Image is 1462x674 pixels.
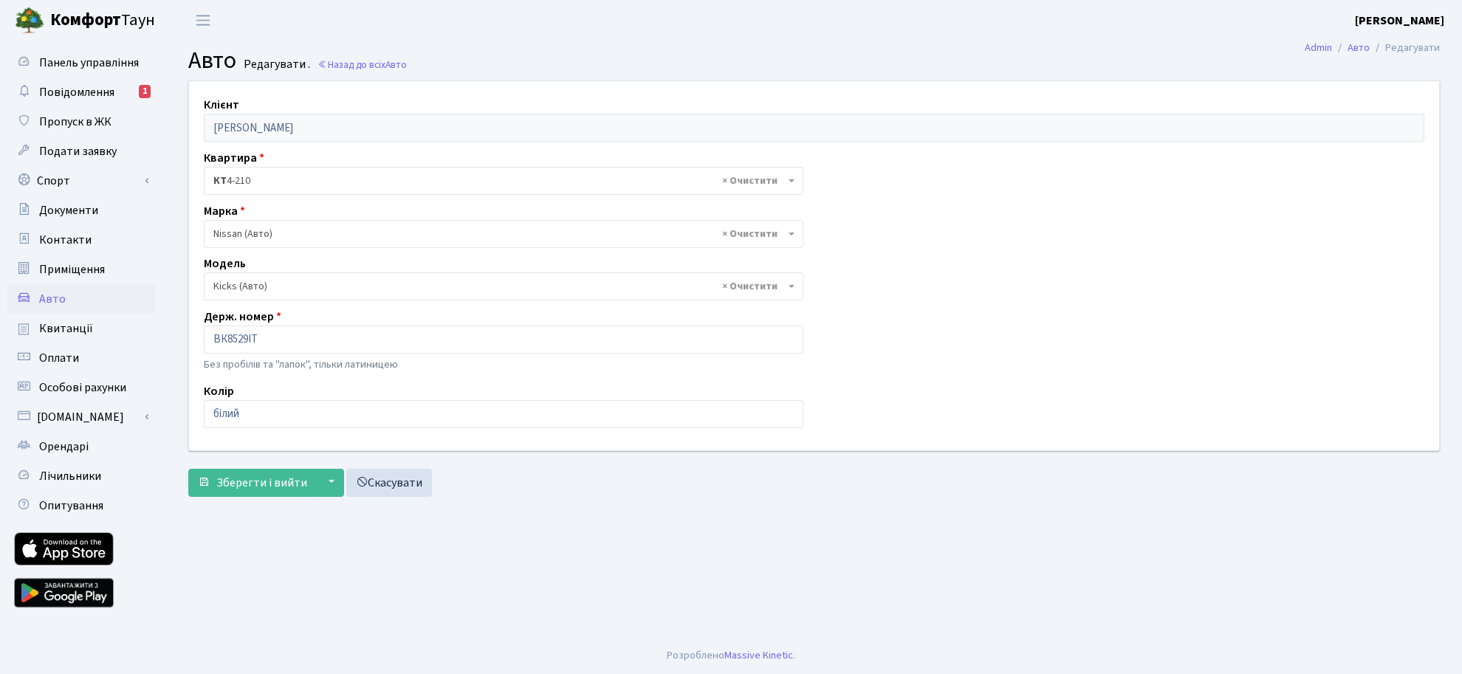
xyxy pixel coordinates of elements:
[722,279,778,294] span: Видалити всі елементи
[50,8,155,33] span: Таун
[204,357,803,373] p: Без пробілів та "лапок", тільки латиницею
[213,173,227,188] b: КТ
[241,58,310,72] small: Редагувати .
[213,173,785,188] span: <b>КТ</b>&nbsp;&nbsp;&nbsp;&nbsp;4-210
[39,84,114,100] span: Повідомлення
[204,326,803,354] input: AA0001AA
[7,225,155,255] a: Контакти
[213,227,785,241] span: Nissan (Авто)
[7,402,155,432] a: [DOMAIN_NAME]
[39,114,111,130] span: Пропуск в ЖК
[7,78,155,107] a: Повідомлення1
[204,272,803,300] span: Kicks (Авто)
[346,469,432,497] a: Скасувати
[7,107,155,137] a: Пропуск в ЖК
[39,439,89,455] span: Орендарі
[39,232,92,248] span: Контакти
[1355,13,1444,29] b: [PERSON_NAME]
[7,373,155,402] a: Особові рахунки
[7,284,155,314] a: Авто
[39,291,66,307] span: Авто
[188,44,236,78] span: Авто
[39,379,126,396] span: Особові рахунки
[1370,40,1440,56] li: Редагувати
[39,498,103,514] span: Опитування
[213,279,785,294] span: Kicks (Авто)
[7,196,155,225] a: Документи
[39,468,101,484] span: Лічильники
[7,491,155,520] a: Опитування
[216,475,307,491] span: Зберегти і вийти
[15,6,44,35] img: logo.png
[39,320,93,337] span: Квитанції
[39,350,79,366] span: Оплати
[1348,40,1370,55] a: Авто
[204,255,246,272] label: Модель
[204,202,245,220] label: Марка
[139,85,151,98] div: 1
[204,167,803,195] span: <b>КТ</b>&nbsp;&nbsp;&nbsp;&nbsp;4-210
[188,469,317,497] button: Зберегти і вийти
[204,96,239,114] label: Клієнт
[385,58,407,72] span: Авто
[39,143,117,159] span: Подати заявку
[7,137,155,166] a: Подати заявку
[7,255,155,284] a: Приміщення
[204,149,264,167] label: Квартира
[724,647,793,663] a: Massive Kinetic
[204,382,234,400] label: Колір
[318,58,407,72] a: Назад до всіхАвто
[39,202,98,219] span: Документи
[7,461,155,491] a: Лічильники
[7,432,155,461] a: Орендарі
[50,8,121,32] b: Комфорт
[204,308,281,326] label: Держ. номер
[185,8,222,32] button: Переключити навігацію
[7,314,155,343] a: Квитанції
[7,343,155,373] a: Оплати
[39,55,139,71] span: Панель управління
[7,48,155,78] a: Панель управління
[722,227,778,241] span: Видалити всі елементи
[722,173,778,188] span: Видалити всі елементи
[667,647,795,664] div: Розроблено .
[39,261,105,278] span: Приміщення
[7,166,155,196] a: Спорт
[204,220,803,248] span: Nissan (Авто)
[1305,40,1332,55] a: Admin
[1355,12,1444,30] a: [PERSON_NAME]
[1283,32,1462,63] nav: breadcrumb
